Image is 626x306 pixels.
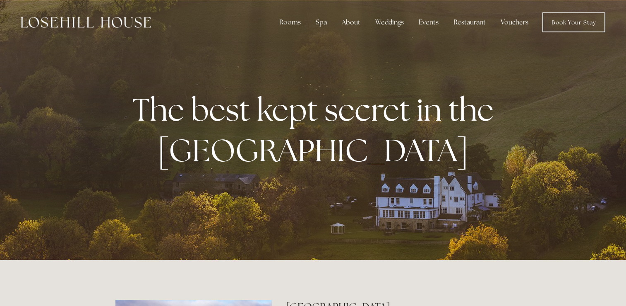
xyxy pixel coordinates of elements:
img: Losehill House [21,17,151,28]
div: Events [412,14,445,31]
div: Rooms [273,14,307,31]
strong: The best kept secret in the [GEOGRAPHIC_DATA] [132,89,500,170]
div: About [335,14,367,31]
div: Weddings [369,14,410,31]
a: Book Your Stay [542,12,605,32]
div: Spa [309,14,333,31]
a: Vouchers [494,14,535,31]
div: Restaurant [447,14,492,31]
